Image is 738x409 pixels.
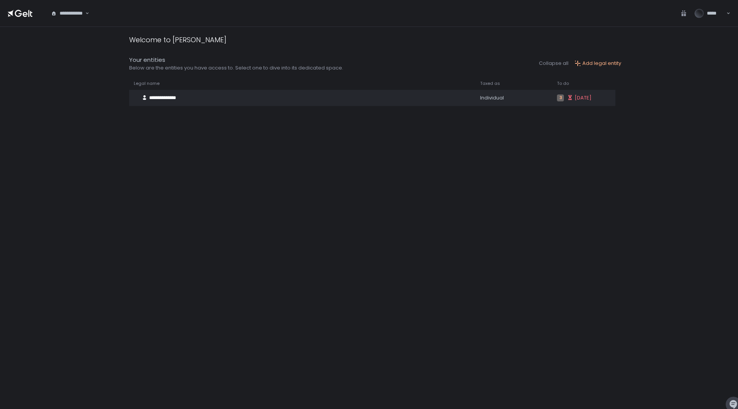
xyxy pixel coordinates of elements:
span: 3 [557,94,564,101]
div: Below are the entities you have access to. Select one to dive into its dedicated space. [129,65,343,71]
span: Legal name [134,81,160,86]
div: Individual [480,94,548,101]
button: Collapse all [539,60,568,67]
div: Search for option [46,5,89,22]
button: Add legal entity [575,60,621,67]
div: Welcome to [PERSON_NAME] [129,35,226,45]
span: To do [557,81,569,86]
input: Search for option [84,10,85,17]
div: Your entities [129,56,343,65]
span: [DATE] [575,94,592,101]
span: Taxed as [480,81,500,86]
